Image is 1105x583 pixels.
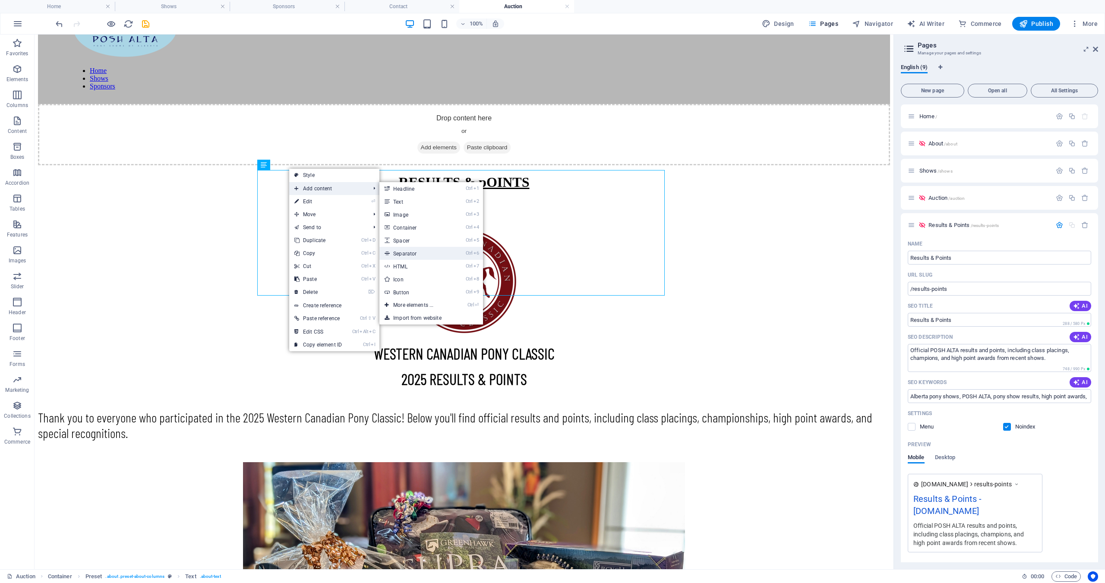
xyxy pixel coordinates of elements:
button: Commerce [955,17,1005,31]
span: AI Writer [907,19,944,28]
p: Header [9,309,26,316]
span: [DOMAIN_NAME] [921,480,968,488]
i: Ctrl [352,329,359,334]
i: 2 [474,199,479,204]
button: Pages [805,17,842,31]
i: ⏎ [475,302,479,308]
span: Code [1055,571,1077,582]
span: Results & Points [928,222,999,228]
div: Results & Points - [DOMAIN_NAME] [913,492,1037,521]
span: About [928,140,957,147]
button: AI [1070,377,1091,388]
div: Language Tabs [901,64,1098,80]
p: Boxes [10,154,25,161]
h6: 100% [469,19,483,29]
i: This element is a customizable preset [168,574,172,579]
button: save [140,19,151,29]
p: URL SLUG [908,271,932,278]
i: Ctrl [466,199,473,204]
span: /auction [948,196,965,201]
p: SEO Description [908,334,953,340]
h4: Sponsors [230,2,344,11]
span: Click to select. Double-click to edit [85,571,102,582]
h4: Auction [459,2,574,11]
i: Ctrl [360,315,367,321]
div: Official POSH ALTA results and points, including class placings, champions, and high point awards... [913,521,1037,547]
button: More [1067,17,1101,31]
a: Click to cancel selection. Double-click to open Pages [7,571,35,582]
a: CtrlXCut [289,260,347,273]
span: . about-text [200,571,221,582]
h6: Session time [1022,571,1045,582]
button: AI Writer [903,17,948,31]
p: Settings [908,410,932,417]
div: Auction/auction [926,195,1051,201]
a: CtrlDDuplicate [289,234,347,247]
a: Ctrl⏎More elements ... [379,299,451,312]
h3: Manage your pages and settings [918,49,1081,57]
span: Add content [289,182,366,195]
span: Move [289,208,366,221]
span: Mobile [908,452,925,464]
h2: Pages [918,41,1098,49]
button: Design [758,17,798,31]
div: Home/ [917,113,1051,119]
a: Ctrl1Headline [379,182,451,195]
button: AI [1070,301,1091,311]
a: Ctrl4Container [379,221,451,234]
a: CtrlICopy element ID [289,338,347,351]
span: More [1070,19,1098,28]
i: 8 [474,276,479,282]
span: /shows [938,169,953,173]
button: AI [1070,332,1091,342]
a: Create reference [289,299,379,312]
i: C [369,329,375,334]
i: 6 [474,250,479,256]
i: D [369,237,375,243]
span: Calculated pixel length in search results [1061,321,1091,327]
p: Preview of your page in search results [908,441,931,448]
span: Home [919,113,937,120]
textarea: Official POSH ALTA results and points, including class placings, champions, and high point awards... [908,344,1091,372]
span: Paste clipboard [429,107,477,119]
i: On resize automatically adjust zoom level to fit chosen device. [492,20,499,28]
a: Ctrl7HTML [379,260,451,273]
div: Duplicate [1068,167,1076,174]
button: Open all [968,84,1027,98]
span: /about [944,142,957,146]
span: Auction [928,195,965,201]
div: Remove [1081,167,1089,174]
i: Ctrl [466,186,473,191]
button: All Settings [1031,84,1098,98]
i: 4 [474,224,479,230]
a: Ctrl⇧VPaste reference [289,312,347,325]
i: Ctrl [361,237,368,243]
div: Results & Points/results-points [926,222,1051,228]
div: Remove [1081,221,1089,229]
span: Open all [972,88,1023,93]
p: Accordion [5,180,29,186]
span: 748 / 990 Px [1063,367,1085,371]
a: CtrlVPaste [289,273,347,286]
i: Ctrl [466,224,473,230]
i: Ctrl [466,211,473,217]
i: Ctrl [466,276,473,282]
span: English (9) [901,62,928,74]
p: Commerce [4,438,30,445]
a: ⌦Delete [289,286,347,299]
span: Navigator [852,19,893,28]
span: Click to select. Double-click to edit [185,571,196,582]
div: Settings [1056,140,1063,147]
a: Ctrl9Button [379,286,451,299]
span: . about .preset-about-columns [105,571,164,582]
i: Ctrl [361,250,368,256]
div: About/about [926,141,1051,146]
span: New page [905,88,960,93]
i: Save (Ctrl+S) [141,19,151,29]
span: / [935,114,937,119]
i: Ctrl [466,263,473,269]
p: Images [9,257,26,264]
p: Marketing [5,387,29,394]
div: Drop content here [3,69,856,131]
div: Design (Ctrl+Alt+Y) [758,17,798,31]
